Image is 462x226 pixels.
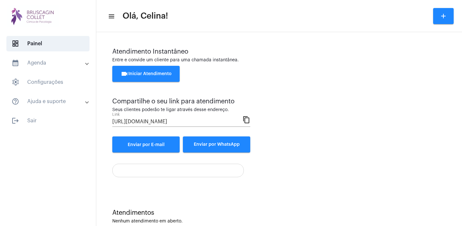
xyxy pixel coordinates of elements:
[243,116,250,123] mat-icon: content_copy
[112,209,446,216] div: Atendimentos
[12,98,86,105] mat-panel-title: Ajuda e suporte
[183,136,250,152] button: Enviar por WhatsApp
[4,94,96,109] mat-expansion-panel-header: sidenav iconAjuda e suporte
[12,78,19,86] span: sidenav icon
[6,113,90,128] span: Sair
[112,136,180,152] a: Enviar por E-mail
[128,143,165,147] span: Enviar por E-mail
[112,108,250,112] div: Seus clientes poderão te ligar através desse endereço.
[112,219,446,224] div: Nenhum atendimento em aberto.
[12,98,19,105] mat-icon: sidenav icon
[6,74,90,90] span: Configurações
[123,11,168,21] span: Olá, Celina!
[194,142,240,147] span: Enviar por WhatsApp
[112,98,250,105] div: Compartilhe o seu link para atendimento
[12,117,19,125] mat-icon: sidenav icon
[112,48,446,55] div: Atendimento Instantâneo
[12,40,19,48] span: sidenav icon
[4,55,96,71] mat-expansion-panel-header: sidenav iconAgenda
[112,58,446,63] div: Entre e convide um cliente para uma chamada instantânea.
[121,70,128,78] mat-icon: videocam
[6,36,90,51] span: Painel
[108,13,114,20] mat-icon: sidenav icon
[112,66,180,82] button: Iniciar Atendimento
[5,3,61,29] img: bdd31f1e-573f-3f90-f05a-aecdfb595b2a.png
[12,59,86,67] mat-panel-title: Agenda
[121,72,172,76] span: Iniciar Atendimento
[12,59,19,67] mat-icon: sidenav icon
[440,12,447,20] mat-icon: add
